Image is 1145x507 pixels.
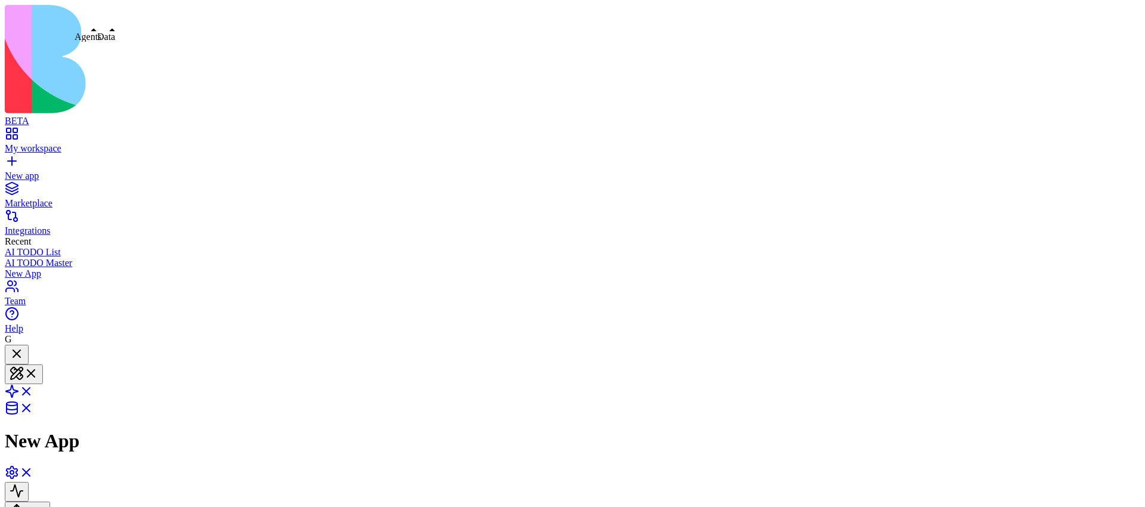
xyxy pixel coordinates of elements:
div: Marketplace [5,198,1140,209]
div: Help [5,323,1140,334]
a: Team [5,285,1140,307]
a: My workspace [5,132,1140,154]
a: AI TODO Master [5,258,1140,268]
div: My workspace [5,143,1140,154]
a: BETA [5,105,1140,126]
a: Integrations [5,215,1140,236]
div: Integrations [5,225,1140,236]
div: New app [5,171,1140,181]
a: AI TODO List [5,247,1140,258]
img: logo [5,5,484,113]
div: Agents [75,32,101,42]
h1: New App [5,430,1140,452]
a: Help [5,313,1140,334]
span: Recent [5,236,31,246]
div: Data [97,32,115,42]
div: BETA [5,116,1140,126]
a: New app [5,160,1140,181]
span: G [5,334,12,344]
a: New App [5,268,1140,279]
div: Team [5,296,1140,307]
a: Marketplace [5,187,1140,209]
